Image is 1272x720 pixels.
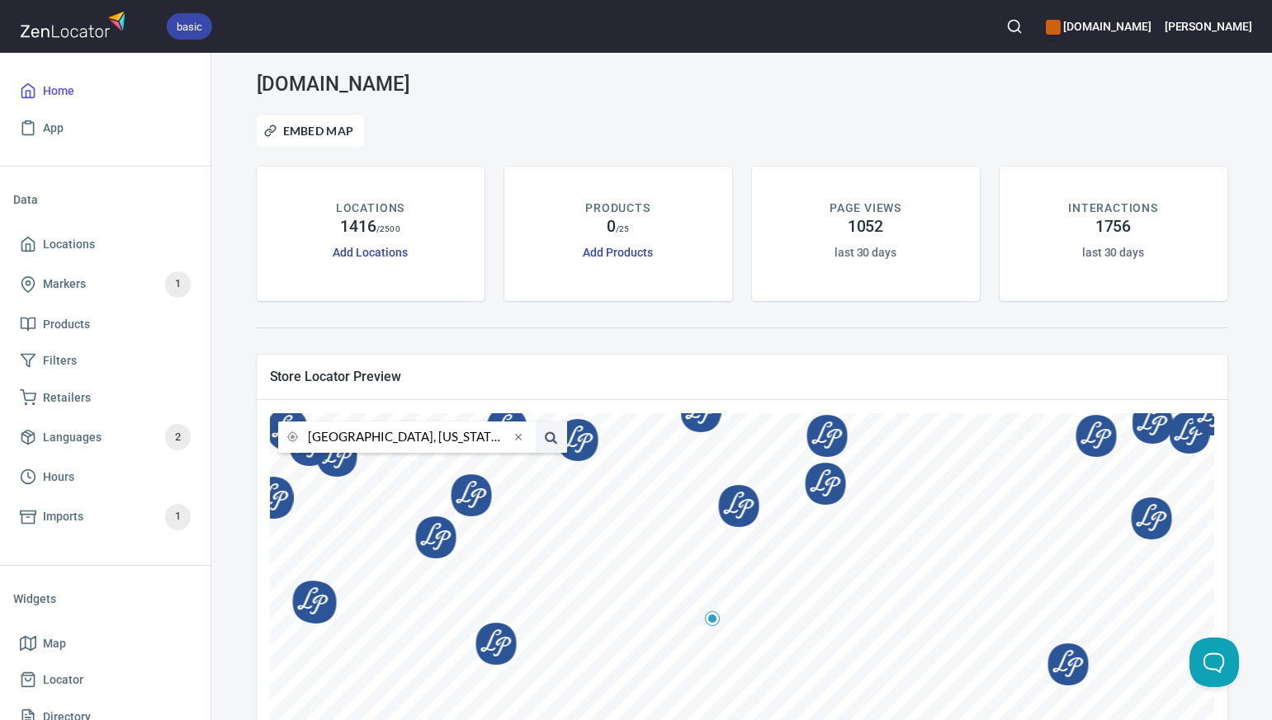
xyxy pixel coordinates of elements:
h6: last 30 days [1082,243,1144,261]
p: LOCATIONS [336,200,404,217]
a: Map [13,625,197,662]
p: INTERACTIONS [1068,200,1158,217]
span: Locator [43,670,83,690]
h4: 1052 [848,217,884,237]
input: city or postal code [308,421,509,453]
a: Retailers [13,379,197,416]
h4: 0 [607,217,616,237]
span: 2 [165,428,191,447]
span: Locations [43,234,95,255]
p: / 2500 [376,223,400,235]
span: Store Locator Preview [270,368,1214,385]
span: Languages [43,427,102,448]
a: Add Products [583,246,652,259]
a: Hours [13,459,197,496]
span: Markers [43,274,86,294]
p: PRODUCTS [585,200,650,217]
span: Products [43,314,90,335]
h6: last 30 days [835,243,896,261]
iframe: Help Scout Beacon - Open [1189,638,1239,687]
a: Products [13,306,197,343]
a: Markers1 [13,263,197,306]
span: Filters [43,351,77,371]
span: Embed Map [267,121,354,141]
span: Imports [43,506,83,527]
h4: 1756 [1095,217,1132,237]
a: Imports1 [13,496,197,539]
span: Map [43,633,66,654]
h3: [DOMAIN_NAME] [257,73,567,96]
span: App [43,118,64,139]
a: App [13,110,197,147]
span: 1 [165,507,191,526]
a: Locations [13,226,197,263]
div: Manage your apps [1046,8,1151,45]
button: [PERSON_NAME] [1165,8,1252,45]
li: Widgets [13,579,197,619]
h4: 1416 [340,217,376,237]
span: Home [43,81,74,101]
button: Search [996,8,1033,45]
div: basic [167,13,212,40]
h6: [PERSON_NAME] [1165,17,1252,35]
img: zenlocator [20,7,130,42]
a: Add Locations [333,246,407,259]
button: Embed Map [257,115,365,147]
button: color-CE600E [1046,20,1061,35]
a: Home [13,73,197,110]
a: Locator [13,661,197,699]
h6: [DOMAIN_NAME] [1046,17,1151,35]
span: Hours [43,467,74,487]
a: Languages2 [13,416,197,459]
a: Filters [13,342,197,379]
p: / 25 [616,223,629,235]
p: PAGE VIEWS [830,200,901,217]
span: 1 [165,275,191,294]
li: Data [13,180,197,219]
span: basic [167,18,212,35]
span: Retailers [43,388,91,408]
